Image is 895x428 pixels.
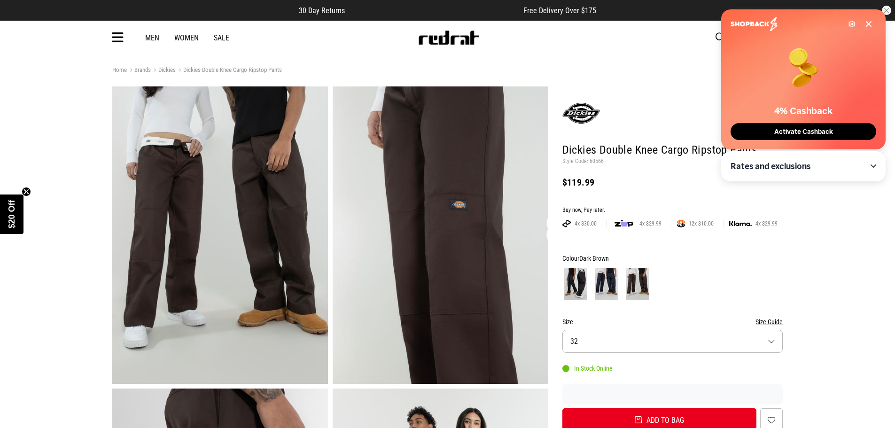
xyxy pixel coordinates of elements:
span: 4x $30.00 [571,220,600,227]
img: Dark Navy [595,268,618,300]
iframe: Customer reviews powered by Trustpilot [562,389,783,399]
a: Home [112,66,127,73]
span: Dark Brown [579,255,609,262]
button: Close teaser [22,187,31,196]
img: Redrat logo [418,31,480,45]
img: Dickies Double Knee Cargo Ripstop Pants in Brown [333,86,548,384]
div: Colour [562,253,783,264]
h1: Dickies Double Knee Cargo Ripstop Pants [562,143,783,158]
a: Brands [127,66,151,75]
div: Size [562,316,783,327]
span: 32 [570,337,578,346]
div: Buy now, Pay later. [562,207,783,214]
a: Dickies [151,66,176,75]
img: Black [564,268,587,300]
a: Men [145,33,159,42]
img: Dickies Double Knee Cargo Ripstop Pants in Brown [112,86,328,384]
img: AFTERPAY [562,220,571,227]
a: Sale [214,33,229,42]
img: zip [615,219,633,228]
p: Style Code: 60566 [562,158,783,165]
a: Women [174,33,199,42]
a: Dickies Double Knee Cargo Ripstop Pants [176,66,282,75]
img: KLARNA [729,221,752,226]
span: $20 Off [7,200,16,228]
span: 12x $10.00 [685,220,717,227]
img: Dark Brown [626,268,649,300]
img: Dickies [562,94,600,132]
span: 30 Day Returns [299,6,345,15]
button: Size Guide [755,316,783,327]
span: 4x $29.99 [752,220,781,227]
iframe: Customer reviews powered by Trustpilot [364,6,505,15]
span: 4x $29.99 [636,220,665,227]
div: $119.99 [562,177,783,188]
img: SPLITPAY [677,220,685,227]
div: In Stock Online [562,365,613,372]
span: Free Delivery Over $175 [523,6,596,15]
button: 32 [562,330,783,353]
